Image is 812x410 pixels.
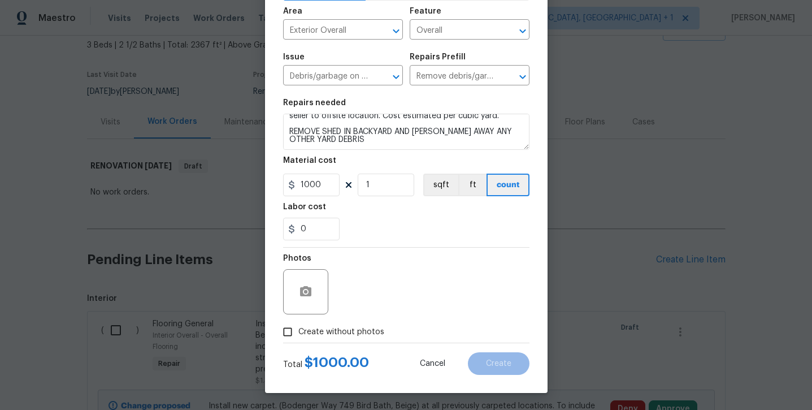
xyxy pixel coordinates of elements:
[420,360,445,368] span: Cancel
[468,352,529,375] button: Create
[410,7,441,15] h5: Feature
[283,254,311,262] h5: Photos
[283,114,529,150] textarea: Remove, haul off, and properly dispose of any debris left by seller to offsite location. Cost est...
[298,326,384,338] span: Create without photos
[283,357,369,370] div: Total
[283,99,346,107] h5: Repairs needed
[388,23,404,39] button: Open
[283,203,326,211] h5: Labor cost
[515,23,531,39] button: Open
[283,53,305,61] h5: Issue
[305,356,369,369] span: $ 1000.00
[487,174,529,196] button: count
[423,174,458,196] button: sqft
[410,53,466,61] h5: Repairs Prefill
[283,157,336,165] h5: Material cost
[458,174,487,196] button: ft
[486,360,511,368] span: Create
[388,69,404,85] button: Open
[402,352,463,375] button: Cancel
[283,7,302,15] h5: Area
[515,69,531,85] button: Open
